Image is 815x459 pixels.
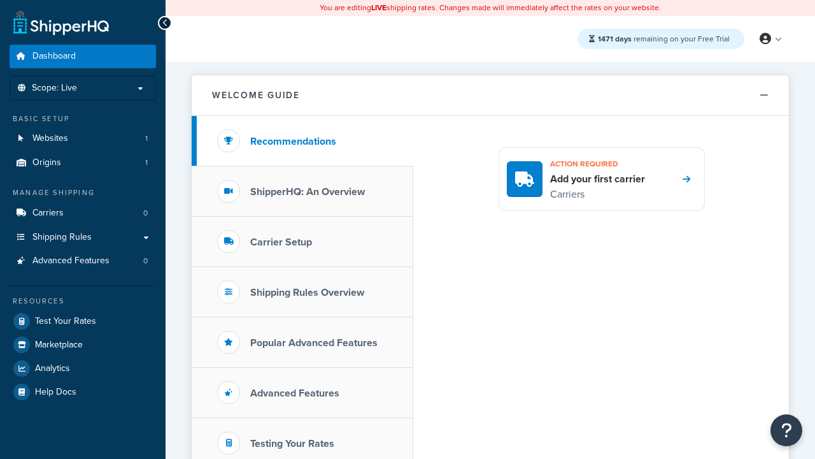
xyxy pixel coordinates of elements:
[145,133,148,144] span: 1
[10,151,156,175] li: Origins
[550,156,645,172] h3: Action required
[250,388,339,399] h3: Advanced Features
[250,237,312,248] h3: Carrier Setup
[10,127,156,150] a: Websites1
[32,83,77,94] span: Scope: Live
[32,232,92,243] span: Shipping Rules
[10,113,156,124] div: Basic Setup
[32,157,61,168] span: Origins
[10,249,156,273] a: Advanced Features0
[550,172,645,186] h4: Add your first carrier
[35,316,96,327] span: Test Your Rates
[10,127,156,150] li: Websites
[10,310,156,333] a: Test Your Rates
[35,387,76,398] span: Help Docs
[32,256,110,266] span: Advanced Features
[10,201,156,225] a: Carriers0
[250,337,378,349] h3: Popular Advanced Features
[35,340,83,351] span: Marketplace
[10,249,156,273] li: Advanced Features
[145,157,148,168] span: 1
[32,208,64,219] span: Carriers
[10,151,156,175] a: Origins1
[10,201,156,225] li: Carriers
[10,357,156,380] a: Analytics
[250,287,364,298] h3: Shipping Rules Overview
[10,381,156,404] a: Help Docs
[10,187,156,198] div: Manage Shipping
[770,414,802,446] button: Open Resource Center
[598,33,632,45] strong: 1471 days
[32,133,68,144] span: Websites
[550,186,645,203] p: Carriers
[32,51,76,62] span: Dashboard
[35,363,70,374] span: Analytics
[143,208,148,219] span: 0
[371,2,386,13] b: LIVE
[10,226,156,249] a: Shipping Rules
[192,75,789,116] button: Welcome Guide
[250,438,334,449] h3: Testing Your Rates
[250,186,365,198] h3: ShipperHQ: An Overview
[212,91,300,100] h2: Welcome Guide
[10,296,156,307] div: Resources
[10,333,156,356] a: Marketplace
[143,256,148,266] span: 0
[250,136,336,147] h3: Recommendations
[598,33,730,45] span: remaining on your Free Trial
[10,45,156,68] a: Dashboard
